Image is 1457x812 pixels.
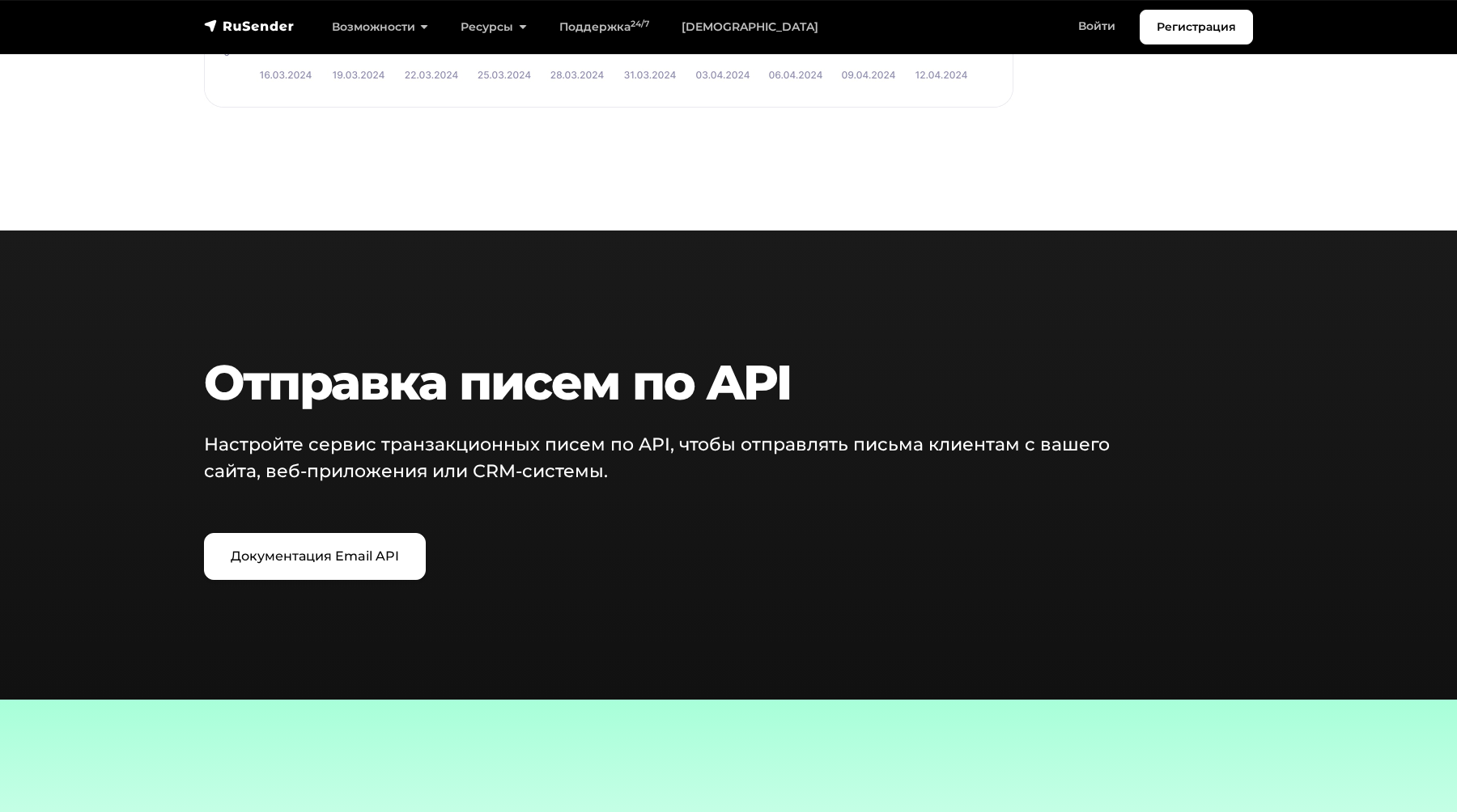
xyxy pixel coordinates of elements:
a: Ресурсы [444,11,542,44]
a: [DEMOGRAPHIC_DATA] [665,11,835,44]
img: RuSender [204,18,295,34]
a: Возможности [316,11,444,44]
a: Документация Email API [204,533,426,580]
sup: 24/7 [631,19,649,29]
h2: Отправка писем по API [204,353,1164,412]
a: Регистрация [1140,10,1253,44]
a: Поддержка24/7 [543,11,665,44]
a: Войти [1062,10,1132,43]
p: Настройте сервис транзакционных писем по API, чтобы отправлять письма клиентам с вашего сайта, ве... [204,431,1122,484]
